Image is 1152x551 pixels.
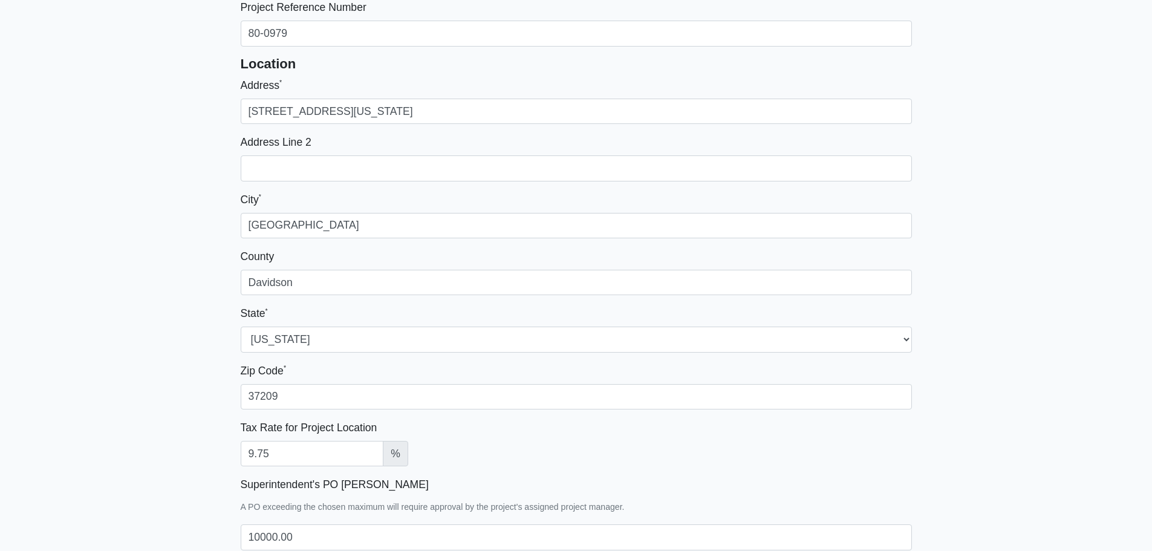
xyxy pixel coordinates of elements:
span: % [383,441,408,466]
label: State [241,305,268,322]
label: Address [241,77,282,94]
label: City [241,191,261,208]
label: Tax Rate for Project Location [241,419,377,436]
h5: Location [241,56,912,72]
label: Superintendent's PO [PERSON_NAME] [241,476,429,493]
label: Zip Code [241,362,287,379]
label: Address Line 2 [241,134,311,151]
small: A PO exceeding the chosen maximum will require approval by the project's assigned project manager. [241,502,625,512]
label: County [241,248,275,265]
